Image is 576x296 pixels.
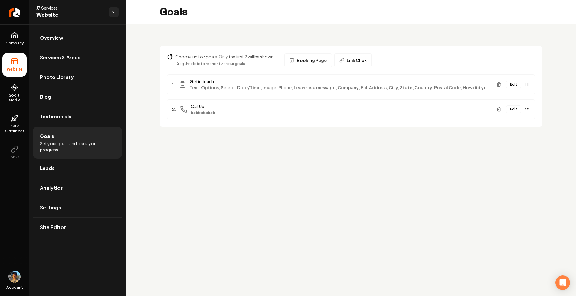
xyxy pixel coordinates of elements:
span: Company [3,41,26,46]
span: Set your goals and track your progress. [40,140,115,153]
p: Drag the dots to reprioritize your goals [175,61,275,67]
span: Call Us [191,103,492,109]
li: 1.Get in touchText, Options, Select, Date/Time, Image, Phone, Leave us a message, Company, Full A... [167,74,535,94]
span: SEO [8,155,21,160]
span: 1. [172,81,175,87]
button: Booking Page [284,53,332,67]
span: Text, Options, Select, Date/Time, Image, Phone, Leave us a message, Company, Full Address, City, ... [190,84,492,90]
div: Open Intercom Messenger [555,275,570,290]
span: 5555555555 [191,109,492,115]
a: Company [2,27,27,51]
a: Leads [33,159,122,178]
img: Rebolt Logo [9,7,20,17]
span: GBP Optimizer [2,124,27,133]
span: Get in touch [190,78,492,84]
button: Link Click [334,53,372,67]
span: J7 Services [36,5,104,11]
li: 2.Call Us5555555555Edit [167,99,535,119]
span: Analytics [40,184,63,192]
a: Blog [33,87,122,107]
a: Social Media [2,79,27,107]
span: Social Media [2,93,27,103]
a: Overview [33,28,122,48]
h2: Goals [160,6,188,18]
span: Services & Areas [40,54,80,61]
span: Testimonials [40,113,71,120]
a: GBP Optimizer [2,110,27,138]
span: Website [36,11,104,19]
span: Site Editor [40,224,66,231]
span: Goals [40,133,54,140]
span: Link Click [347,57,367,63]
span: Blog [40,93,51,100]
span: Account [6,285,23,290]
span: Booking Page [297,57,327,63]
p: Choose up to 3 goals. Only the first 2 will be shown. [175,54,275,60]
a: Photo Library [33,67,122,87]
a: Analytics [33,178,122,198]
button: Edit [506,105,521,113]
span: Overview [40,34,63,41]
span: Website [4,67,25,72]
img: Aditya Nair [8,271,21,283]
span: Leads [40,165,55,172]
span: Photo Library [40,74,74,81]
button: SEO [2,141,27,164]
a: Testimonials [33,107,122,126]
span: 2. [172,106,176,112]
a: Services & Areas [33,48,122,67]
button: Open user button [8,271,21,283]
button: Edit [506,81,521,88]
a: Settings [33,198,122,217]
span: Settings [40,204,61,211]
a: Site Editor [33,218,122,237]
